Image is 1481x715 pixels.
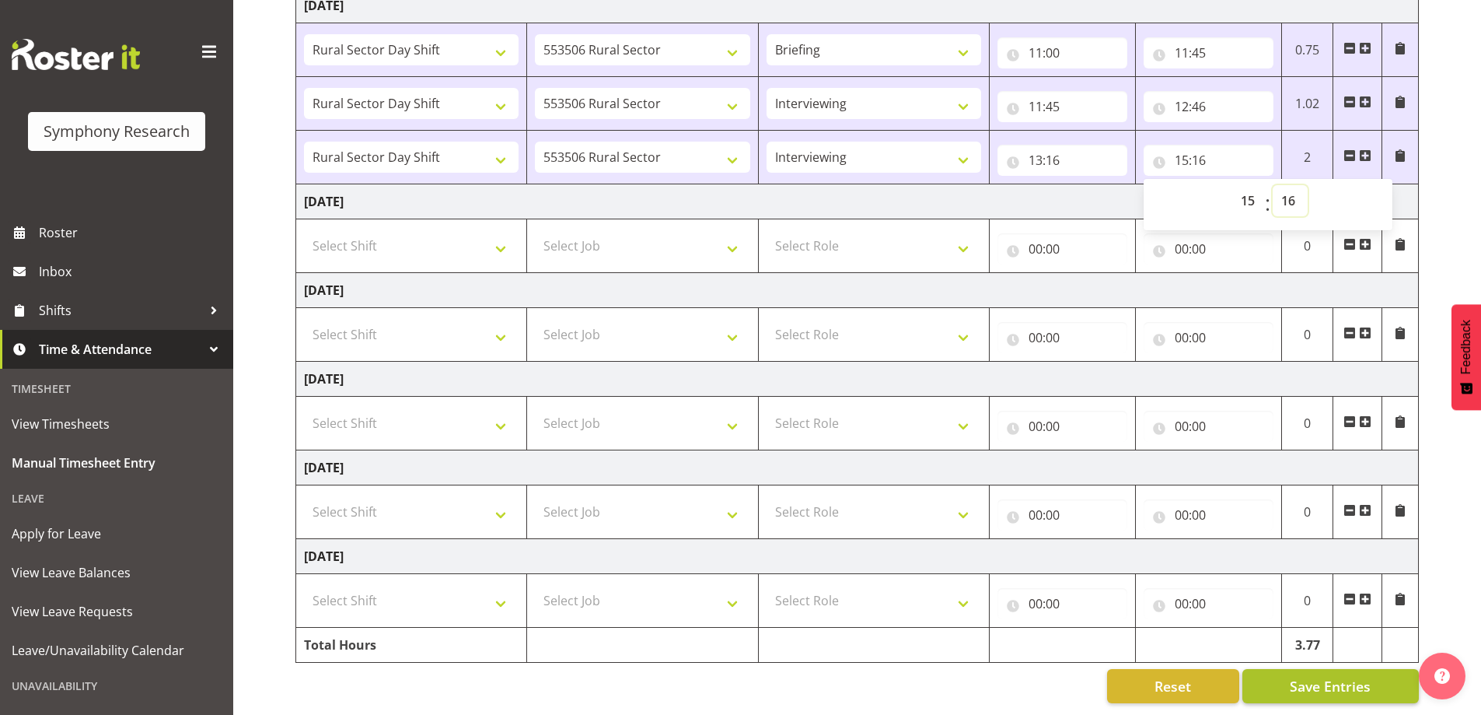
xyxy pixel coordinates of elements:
[997,588,1127,619] input: Click to select...
[4,553,229,592] a: View Leave Balances
[1144,37,1273,68] input: Click to select...
[1281,77,1333,131] td: 1.02
[1281,485,1333,539] td: 0
[4,670,229,702] div: Unavailability
[1281,397,1333,450] td: 0
[997,499,1127,531] input: Click to select...
[12,39,140,70] img: Rosterit website logo
[12,412,222,436] span: View Timesheets
[997,411,1127,442] input: Click to select...
[997,233,1127,265] input: Click to select...
[1281,308,1333,362] td: 0
[1281,574,1333,628] td: 0
[39,221,225,244] span: Roster
[1281,23,1333,77] td: 0.75
[12,451,222,475] span: Manual Timesheet Entry
[4,631,229,670] a: Leave/Unavailability Calendar
[1154,676,1191,696] span: Reset
[1242,669,1419,703] button: Save Entries
[12,600,222,623] span: View Leave Requests
[1107,669,1239,703] button: Reset
[296,184,1419,219] td: [DATE]
[1281,628,1333,663] td: 3.77
[12,639,222,662] span: Leave/Unavailability Calendar
[4,514,229,553] a: Apply for Leave
[1290,676,1371,696] span: Save Entries
[296,539,1419,574] td: [DATE]
[1281,131,1333,184] td: 2
[1144,499,1273,531] input: Click to select...
[39,260,225,283] span: Inbox
[296,450,1419,485] td: [DATE]
[4,373,229,405] div: Timesheet
[12,561,222,584] span: View Leave Balances
[1451,304,1481,410] button: Feedback - Show survey
[4,443,229,482] a: Manual Timesheet Entry
[12,522,222,545] span: Apply for Leave
[296,362,1419,397] td: [DATE]
[997,91,1127,122] input: Click to select...
[1434,668,1450,684] img: help-xxl-2.png
[997,145,1127,176] input: Click to select...
[4,592,229,631] a: View Leave Requests
[1144,233,1273,265] input: Click to select...
[296,628,527,663] td: Total Hours
[39,299,202,322] span: Shifts
[997,37,1127,68] input: Click to select...
[39,338,202,361] span: Time & Attendance
[1144,322,1273,353] input: Click to select...
[1144,91,1273,122] input: Click to select...
[1459,320,1473,374] span: Feedback
[296,273,1419,308] td: [DATE]
[1265,185,1270,224] span: :
[997,322,1127,353] input: Click to select...
[1144,145,1273,176] input: Click to select...
[1144,411,1273,442] input: Click to select...
[44,120,190,143] div: Symphony Research
[1144,588,1273,619] input: Click to select...
[4,482,229,514] div: Leave
[1281,219,1333,273] td: 0
[4,405,229,443] a: View Timesheets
